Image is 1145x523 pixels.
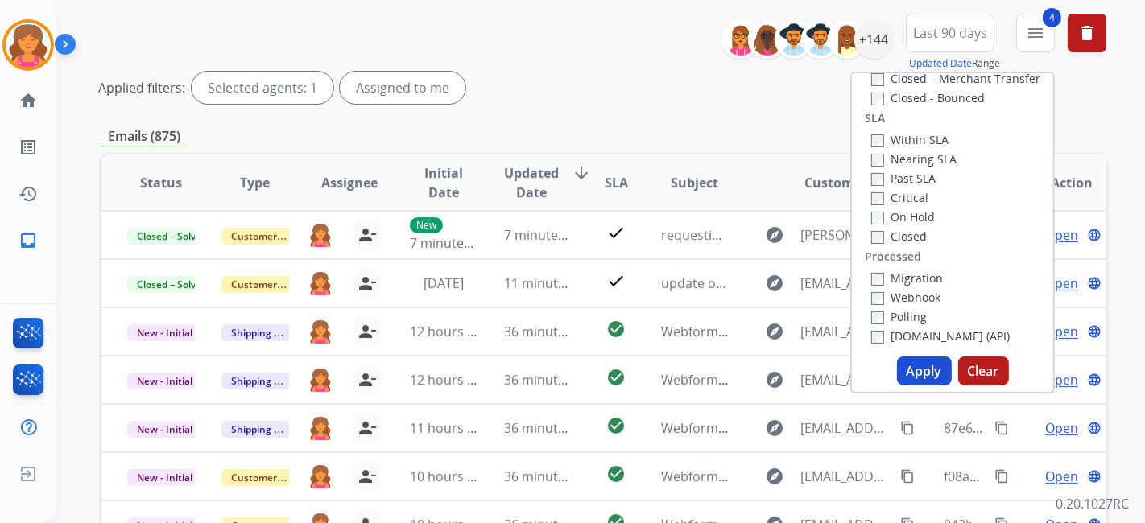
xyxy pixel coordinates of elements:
[800,274,891,293] span: [EMAIL_ADDRESS][DOMAIN_NAME]
[19,231,38,250] mat-icon: inbox
[192,72,333,104] div: Selected agents: 1
[661,419,1026,437] span: Webform from [EMAIL_ADDRESS][DOMAIN_NAME] on [DATE]
[221,421,332,438] span: Shipping Protection
[606,271,626,290] mat-icon: check
[958,356,1009,385] button: Clear
[661,226,839,244] span: requesting more information
[504,467,597,485] span: 36 minutes ago
[1045,274,1078,293] span: Open
[358,370,377,389] mat-icon: person_remove
[1045,418,1078,438] span: Open
[221,469,326,486] span: Customer Support
[871,229,927,244] label: Closed
[994,469,1009,484] mat-icon: content_copy
[410,467,490,485] span: 10 hours ago
[605,173,628,192] span: SLA
[871,171,936,186] label: Past SLA
[410,163,477,202] span: Initial Date
[358,418,377,438] mat-icon: person_remove
[1045,225,1078,245] span: Open
[309,271,332,295] img: agent-avatar
[1087,469,1102,484] mat-icon: language
[765,467,784,486] mat-icon: explore
[1026,23,1045,43] mat-icon: menu
[871,290,940,305] label: Webhook
[309,368,332,392] img: agent-avatar
[871,154,884,167] input: Nearing SLA
[221,276,326,293] span: Customer Support
[410,234,496,252] span: 7 minutes ago
[1087,276,1102,290] mat-icon: language
[871,93,884,105] input: Closed - Bounced
[765,274,784,293] mat-icon: explore
[1016,14,1055,52] button: 4
[1077,23,1097,43] mat-icon: delete
[127,228,217,245] span: Closed – Solved
[140,173,182,192] span: Status
[1087,373,1102,387] mat-icon: language
[900,421,915,435] mat-icon: content_copy
[504,419,597,437] span: 36 minutes ago
[1087,228,1102,242] mat-icon: language
[800,322,891,341] span: [EMAIL_ADDRESS][DOMAIN_NAME]
[98,78,185,97] p: Applied filters:
[572,163,591,183] mat-icon: arrow_downward
[871,90,985,105] label: Closed - Bounced
[900,469,915,484] mat-icon: content_copy
[871,212,884,224] input: On Hold
[606,319,626,339] mat-icon: check_circle
[871,331,884,344] input: [DOMAIN_NAME] (API)
[871,309,927,324] label: Polling
[871,192,884,205] input: Critical
[800,225,891,245] span: [PERSON_NAME][EMAIL_ADDRESS][PERSON_NAME][DOMAIN_NAME]
[127,469,202,486] span: New - Initial
[101,126,187,146] p: Emails (875)
[765,418,784,438] mat-icon: explore
[504,163,559,202] span: Updated Date
[410,323,490,340] span: 12 hours ago
[309,223,332,247] img: agent-avatar
[127,373,202,389] span: New - Initial
[661,274,805,292] span: update on onsite repair
[909,56,1000,70] span: Range
[854,20,893,59] div: +144
[661,467,1026,485] span: Webform from [EMAIL_ADDRESS][DOMAIN_NAME] on [DATE]
[671,173,718,192] span: Subject
[871,71,1040,86] label: Closed – Merchant Transfer
[19,138,38,157] mat-icon: list_alt
[1087,421,1102,435] mat-icon: language
[221,373,332,389] span: Shipping Protection
[871,73,884,86] input: Closed – Merchant Transfer
[897,356,952,385] button: Apply
[309,416,332,440] img: agent-avatar
[1043,8,1061,27] span: 4
[606,368,626,387] mat-icon: check_circle
[1012,154,1106,211] th: Action
[800,370,891,389] span: [EMAIL_ADDRESS][DOMAIN_NAME]
[606,223,626,242] mat-icon: check
[504,371,597,389] span: 36 minutes ago
[804,173,867,192] span: Customer
[127,324,202,341] span: New - Initial
[1087,324,1102,339] mat-icon: language
[800,467,891,486] span: [EMAIL_ADDRESS][DOMAIN_NAME]
[410,371,490,389] span: 12 hours ago
[1045,467,1078,486] span: Open
[340,72,465,104] div: Assigned to me
[871,134,884,147] input: Within SLA
[127,276,217,293] span: Closed – Solved
[358,322,377,341] mat-icon: person_remove
[358,274,377,293] mat-icon: person_remove
[765,370,784,389] mat-icon: explore
[865,249,921,265] label: Processed
[504,323,597,340] span: 36 minutes ago
[321,173,378,192] span: Assignee
[1045,322,1078,341] span: Open
[871,209,935,224] label: On Hold
[504,274,597,292] span: 11 minutes ago
[909,57,972,70] button: Updated Date
[241,173,271,192] span: Type
[871,328,1010,344] label: [DOMAIN_NAME] (API)
[661,323,1026,340] span: Webform from [EMAIL_ADDRESS][DOMAIN_NAME] on [DATE]
[410,419,490,437] span: 11 hours ago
